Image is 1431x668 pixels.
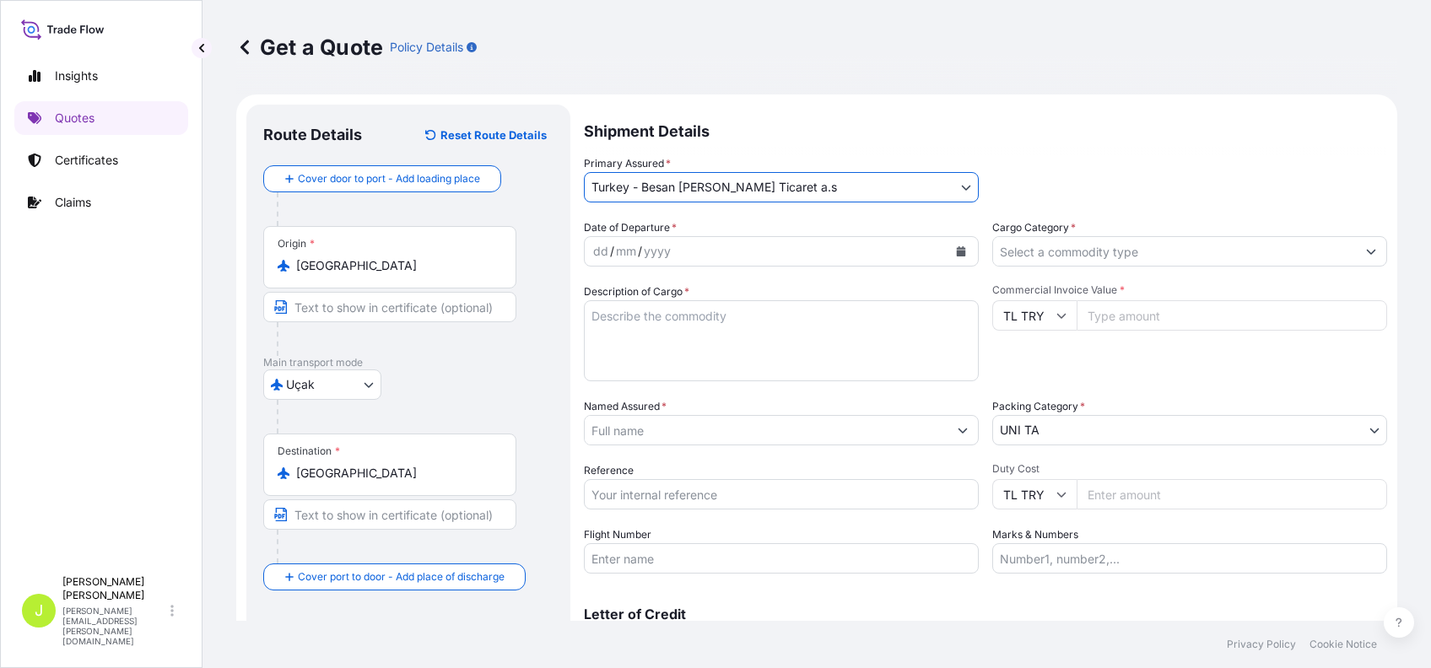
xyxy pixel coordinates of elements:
span: Turkey - Besan [PERSON_NAME] Ticaret a.s [591,179,837,196]
span: Duty Cost [992,462,1387,476]
button: Show suggestions [948,415,978,445]
p: [PERSON_NAME] [PERSON_NAME] [62,575,167,602]
input: Enter name [584,543,979,574]
a: Quotes [14,101,188,135]
button: Cover door to port - Add loading place [263,165,501,192]
div: / [610,241,614,261]
a: Insights [14,59,188,93]
a: Certificates [14,143,188,177]
input: Type amount [1077,300,1387,331]
div: Origin [278,237,315,250]
input: Text to appear on certificate [263,292,516,322]
span: J [35,602,43,619]
a: Privacy Policy [1227,638,1296,651]
span: Date of Departure [584,219,677,236]
input: Destination [296,465,495,482]
p: [PERSON_NAME][EMAIL_ADDRESS][PERSON_NAME][DOMAIN_NAME] [62,606,167,646]
input: Number1, number2,... [992,543,1387,574]
label: Flight Number [584,526,651,543]
div: / [638,241,642,261]
p: Quotes [55,110,94,127]
a: Claims [14,186,188,219]
input: Enter amount [1077,479,1387,509]
div: year, [642,241,672,261]
p: Letter of Credit [584,607,1387,621]
div: Destination [278,444,340,458]
button: Turkey - Besan [PERSON_NAME] Ticaret a.s [584,172,979,202]
p: Route Details [263,125,362,145]
input: Your internal reference [584,479,979,509]
button: Select transport [263,369,381,400]
p: Insights [55,67,98,84]
label: Marks & Numbers [992,526,1078,543]
p: Get a Quote [236,34,383,61]
input: Select a commodity type [993,236,1356,267]
input: Origin [296,257,495,274]
p: Certificates [55,152,118,169]
span: Packing Category [992,398,1085,415]
span: Cover door to port - Add loading place [298,170,480,187]
p: Reset Route Details [440,127,547,143]
p: Claims [55,194,91,211]
button: Reset Route Details [417,121,553,148]
button: Calendar [948,238,975,265]
p: Policy Details [390,39,463,56]
label: Named Assured [584,398,667,415]
button: UNI TA [992,415,1387,445]
input: Full name [585,415,948,445]
span: Cover port to door - Add place of discharge [298,568,505,585]
span: Uçak [286,376,315,393]
span: UNI TA [1000,422,1039,439]
div: day, [591,241,610,261]
span: Primary Assured [584,155,671,172]
div: month, [614,241,638,261]
label: Description of Cargo [584,283,689,300]
button: Show suggestions [1356,236,1386,267]
p: Shipment Details [584,105,1387,155]
input: Text to appear on certificate [263,499,516,530]
label: Cargo Category [992,219,1076,236]
a: Cookie Notice [1309,638,1377,651]
button: Cover port to door - Add place of discharge [263,563,526,590]
span: Commercial Invoice Value [992,283,1387,297]
p: Main transport mode [263,356,553,369]
label: Reference [584,462,634,479]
